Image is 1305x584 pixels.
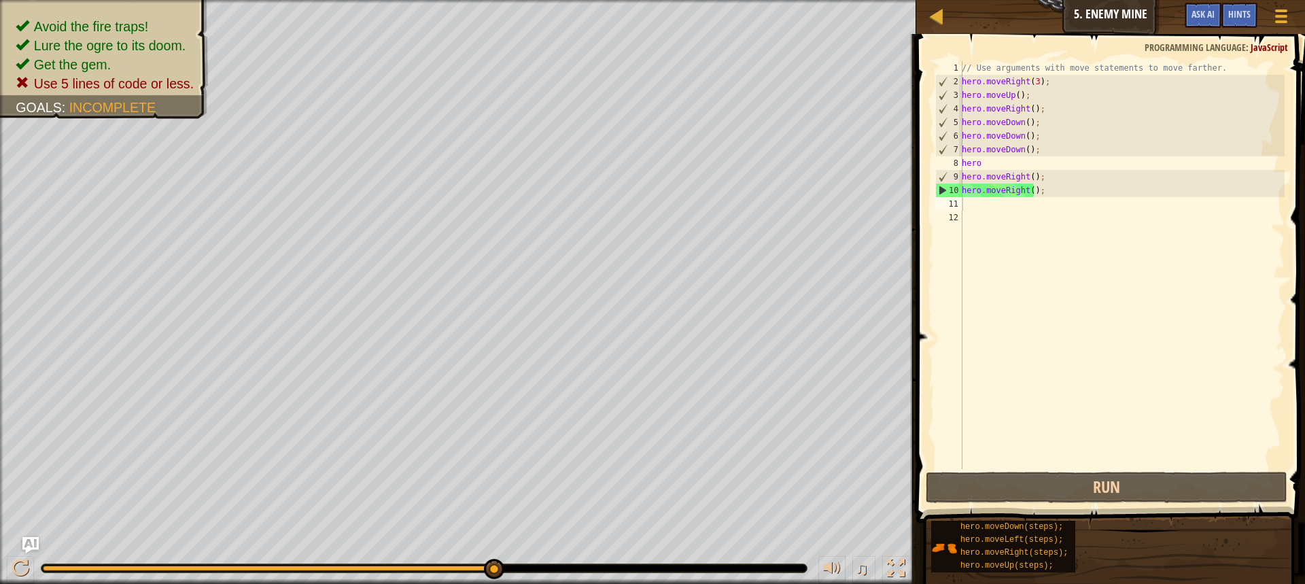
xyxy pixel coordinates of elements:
button: Toggle fullscreen [882,556,909,584]
li: Get the gem. [16,55,194,74]
div: 2 [936,75,962,88]
div: 7 [936,143,962,156]
span: Incomplete [69,100,156,115]
div: 8 [935,156,962,170]
span: JavaScript [1251,41,1288,54]
div: 10 [936,184,962,197]
button: Run [926,472,1287,503]
span: Lure the ogre to its doom. [34,38,186,53]
span: Hints [1228,7,1251,20]
button: Ask AI [1185,3,1221,28]
span: hero.moveRight(steps); [960,548,1068,557]
span: hero.moveLeft(steps); [960,535,1063,545]
button: Ctrl + P: Play [7,556,34,584]
span: : [1246,41,1251,54]
div: 11 [935,197,962,211]
li: Avoid the fire traps! [16,17,194,36]
li: Use 5 lines of code or less. [16,74,194,93]
span: Goals [16,100,62,115]
span: ♫ [855,558,869,579]
div: 4 [936,102,962,116]
span: Avoid the fire traps! [34,19,149,34]
img: portrait.png [931,535,957,561]
button: Ask AI [22,537,39,553]
div: 3 [936,88,962,102]
span: hero.moveDown(steps); [960,522,1063,532]
div: 1 [935,61,962,75]
div: 9 [936,170,962,184]
div: 6 [936,129,962,143]
li: Lure the ogre to its doom. [16,36,194,55]
button: Adjust volume [818,556,846,584]
div: 5 [936,116,962,129]
span: : [62,100,69,115]
span: hero.moveUp(steps); [960,561,1054,570]
button: ♫ [852,556,875,584]
div: 12 [935,211,962,224]
button: Show game menu [1264,3,1298,35]
span: Use 5 lines of code or less. [34,76,194,91]
span: Ask AI [1191,7,1215,20]
span: Get the gem. [34,57,111,72]
span: Programming language [1145,41,1246,54]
